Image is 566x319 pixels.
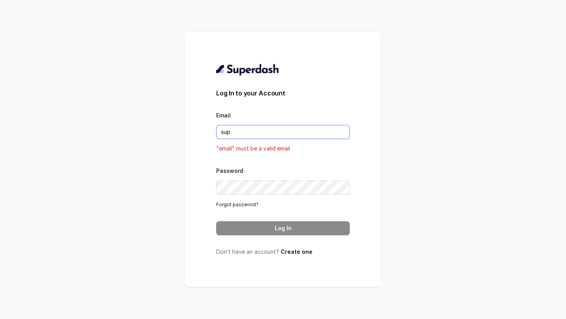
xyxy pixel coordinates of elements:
[216,144,350,153] p: "email" must be a valid email
[216,202,259,207] a: Forgot password?
[216,248,350,256] p: Don’t have an account?
[216,125,350,139] input: youremail@example.com
[216,88,350,98] h3: Log In to your Account
[216,221,350,235] button: Log In
[281,248,312,255] a: Create one
[216,63,279,76] img: light.svg
[216,112,231,119] label: Email
[216,167,243,174] label: Password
